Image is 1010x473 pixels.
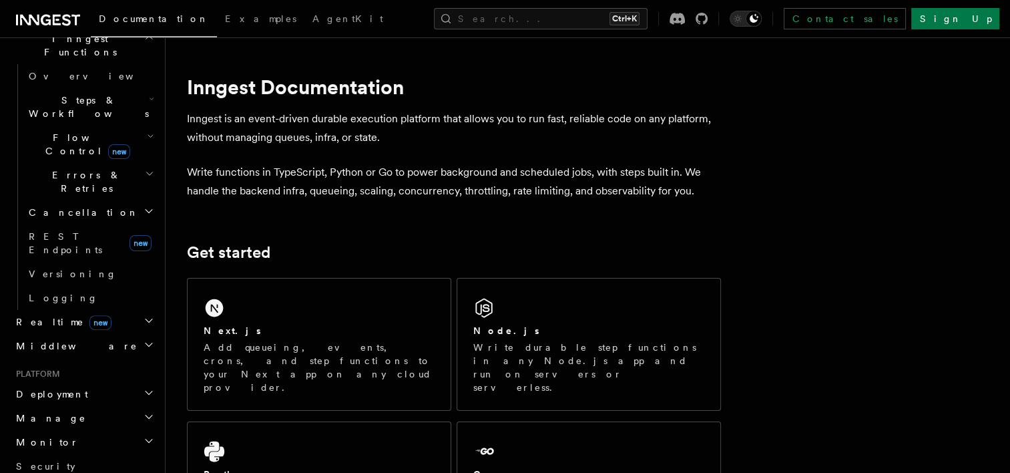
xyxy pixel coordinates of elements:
button: Errors & Retries [23,163,157,200]
span: Flow Control [23,131,147,158]
a: Logging [23,286,157,310]
span: Cancellation [23,206,139,219]
kbd: Ctrl+K [609,12,640,25]
a: Examples [217,4,304,36]
span: Deployment [11,387,88,401]
a: AgentKit [304,4,391,36]
span: Versioning [29,269,117,279]
button: Toggle dark mode [730,11,762,27]
a: Contact sales [784,8,906,29]
a: Versioning [23,262,157,286]
h2: Next.js [204,324,261,337]
a: Overview [23,64,157,88]
span: Steps & Workflows [23,94,149,120]
span: new [108,144,130,159]
button: Deployment [11,382,157,406]
a: Next.jsAdd queueing, events, crons, and step functions to your Next app on any cloud provider. [187,278,451,411]
span: Examples [225,13,296,24]
p: Write functions in TypeScript, Python or Go to power background and scheduled jobs, with steps bu... [187,163,721,200]
button: Realtimenew [11,310,157,334]
button: Middleware [11,334,157,358]
span: Realtime [11,315,111,329]
h1: Inngest Documentation [187,75,721,99]
span: Documentation [99,13,209,24]
a: REST Endpointsnew [23,224,157,262]
button: Manage [11,406,157,430]
span: Monitor [11,436,79,449]
span: Overview [29,71,166,82]
span: new [89,315,111,330]
p: Write durable step functions in any Node.js app and run on servers or serverless. [473,341,704,394]
h2: Node.js [473,324,539,337]
button: Search...Ctrl+K [434,8,648,29]
p: Add queueing, events, crons, and step functions to your Next app on any cloud provider. [204,341,435,394]
span: Security [16,461,75,472]
p: Inngest is an event-driven durable execution platform that allows you to run fast, reliable code ... [187,110,721,147]
span: Inngest Functions [11,32,144,59]
span: REST Endpoints [29,231,102,255]
button: Inngest Functions [11,27,157,64]
button: Monitor [11,430,157,454]
button: Cancellation [23,200,157,224]
div: Inngest Functions [11,64,157,310]
a: Documentation [91,4,217,37]
span: Platform [11,369,60,379]
button: Flow Controlnew [23,126,157,163]
span: Middleware [11,339,138,353]
a: Get started [187,243,270,262]
span: Manage [11,412,86,425]
a: Sign Up [911,8,999,29]
span: Logging [29,293,98,303]
span: new [130,235,152,251]
a: Node.jsWrite durable step functions in any Node.js app and run on servers or serverless. [457,278,721,411]
button: Steps & Workflows [23,88,157,126]
span: Errors & Retries [23,168,145,195]
span: AgentKit [312,13,383,24]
